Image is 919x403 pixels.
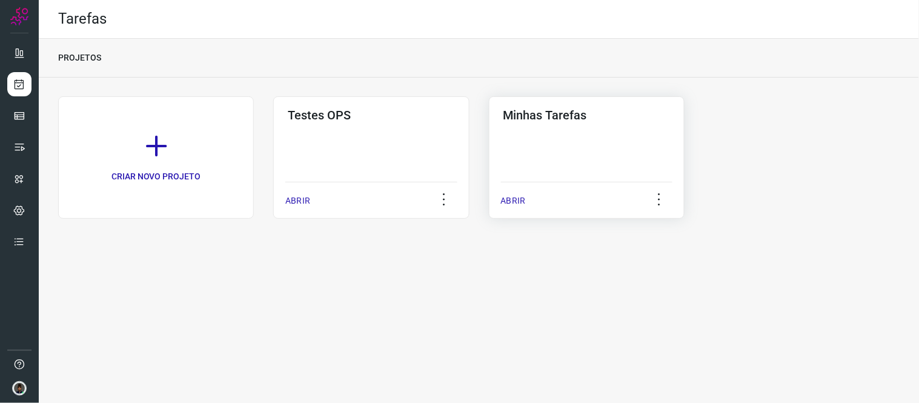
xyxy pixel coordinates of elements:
[288,108,454,122] h3: Testes OPS
[111,170,201,183] p: CRIAR NOVO PROJETO
[10,7,28,25] img: Logo
[285,195,310,207] p: ABRIR
[12,381,27,396] img: d44150f10045ac5288e451a80f22ca79.png
[58,10,107,28] h2: Tarefas
[501,195,526,207] p: ABRIR
[58,52,101,64] p: PROJETOS
[503,108,670,122] h3: Minhas Tarefas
